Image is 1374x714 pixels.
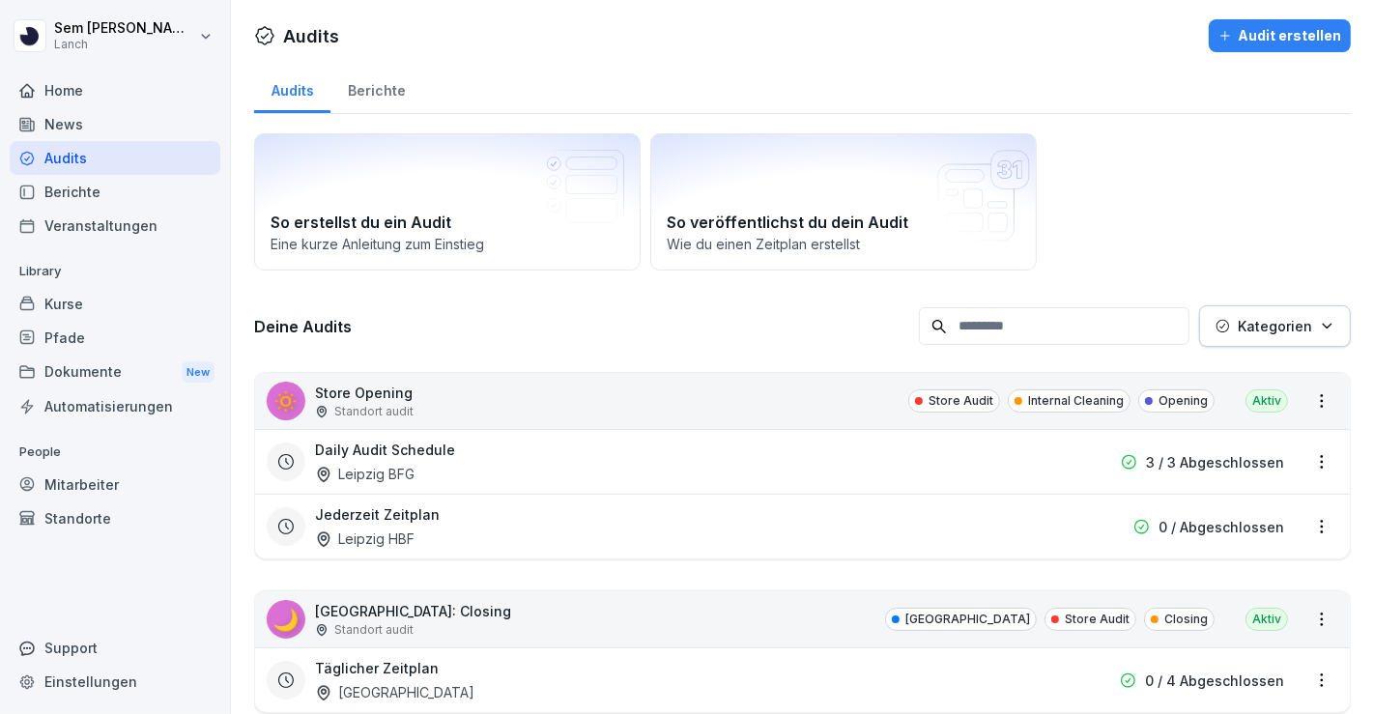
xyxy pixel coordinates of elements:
a: Standorte [10,501,220,535]
a: Berichte [330,64,422,113]
a: DokumenteNew [10,355,220,390]
a: Home [10,73,220,107]
p: Kategorien [1238,316,1312,336]
p: Store Audit [1065,611,1130,628]
p: Eine kurze Anleitung zum Einstieg [271,234,624,254]
p: Store Opening [315,383,414,403]
p: Opening [1159,392,1208,410]
a: Audits [254,64,330,113]
p: [GEOGRAPHIC_DATA] [905,611,1030,628]
p: 3 / 3 Abgeschlossen [1146,452,1284,472]
div: 🌙 [267,600,305,639]
div: [GEOGRAPHIC_DATA] [315,682,474,702]
a: Berichte [10,175,220,209]
h3: Jederzeit Zeitplan [315,504,440,525]
a: News [10,107,220,141]
div: Leipzig BFG [315,464,415,484]
p: Internal Cleaning [1028,392,1124,410]
p: Library [10,256,220,287]
p: Standort audit [334,403,414,420]
a: Pfade [10,321,220,355]
div: Support [10,631,220,665]
a: Mitarbeiter [10,468,220,501]
div: Dokumente [10,355,220,390]
h3: Deine Audits [254,316,909,337]
p: 0 / 4 Abgeschlossen [1145,671,1284,691]
a: Einstellungen [10,665,220,699]
p: Store Audit [929,392,993,410]
button: Audit erstellen [1209,19,1351,52]
p: 0 / Abgeschlossen [1159,517,1284,537]
p: [GEOGRAPHIC_DATA]: Closing [315,601,511,621]
a: Veranstaltungen [10,209,220,243]
h3: Daily Audit Schedule [315,440,455,460]
h2: So erstellst du ein Audit [271,211,624,234]
p: Closing [1164,611,1208,628]
div: Audit erstellen [1218,25,1341,46]
h1: Audits [283,23,339,49]
div: Leipzig HBF [315,528,415,549]
a: Audits [10,141,220,175]
div: Aktiv [1245,389,1288,413]
p: Wie du einen Zeitplan erstellst [667,234,1020,254]
p: People [10,437,220,468]
p: Sem [PERSON_NAME] [54,20,195,37]
div: 🔅 [267,382,305,420]
a: So erstellst du ein AuditEine kurze Anleitung zum Einstieg [254,133,641,271]
h2: So veröffentlichst du dein Audit [667,211,1020,234]
h3: Täglicher Zeitplan [315,658,439,678]
p: Standort audit [334,621,414,639]
div: Aktiv [1245,608,1288,631]
a: So veröffentlichst du dein AuditWie du einen Zeitplan erstellst [650,133,1037,271]
div: New [182,361,215,384]
button: Kategorien [1199,305,1351,347]
p: Lanch [54,38,195,51]
a: Kurse [10,287,220,321]
a: Automatisierungen [10,389,220,423]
